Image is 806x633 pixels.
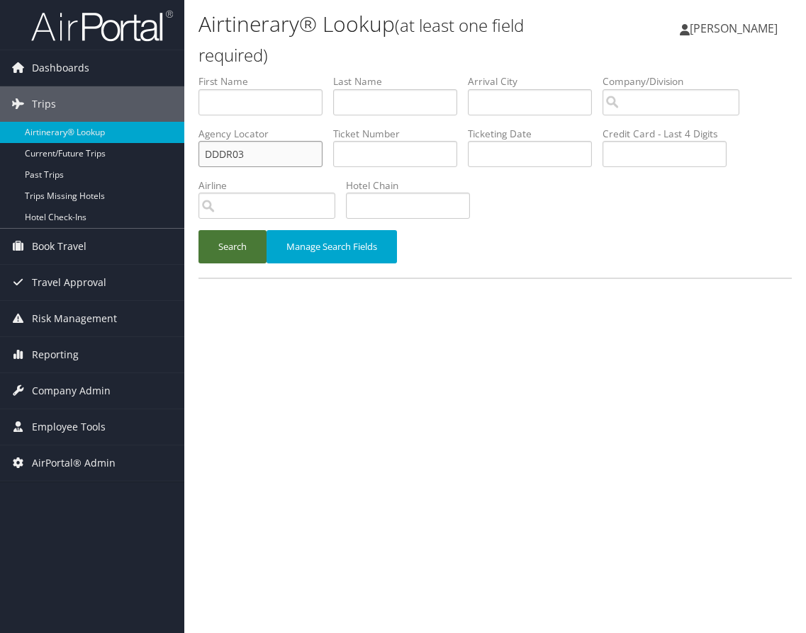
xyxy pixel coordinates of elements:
[31,9,173,42] img: airportal-logo.png
[346,178,481,193] label: Hotel Chain
[198,230,267,263] button: Search
[468,127,603,141] label: Ticketing Date
[690,21,778,36] span: [PERSON_NAME]
[32,445,116,481] span: AirPortal® Admin
[198,9,594,69] h1: Airtinerary® Lookup
[32,265,106,300] span: Travel Approval
[32,301,117,336] span: Risk Management
[198,127,333,141] label: Agency Locator
[32,373,111,409] span: Company Admin
[32,229,86,264] span: Book Travel
[603,127,737,141] label: Credit Card - Last 4 Digits
[468,74,603,89] label: Arrival City
[603,74,750,89] label: Company/Division
[333,74,468,89] label: Last Name
[267,230,397,263] button: Manage Search Fields
[32,409,106,445] span: Employee Tools
[32,86,56,122] span: Trips
[198,74,333,89] label: First Name
[680,7,792,50] a: [PERSON_NAME]
[32,50,89,86] span: Dashboards
[333,127,468,141] label: Ticket Number
[198,178,346,193] label: Airline
[32,337,79,372] span: Reporting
